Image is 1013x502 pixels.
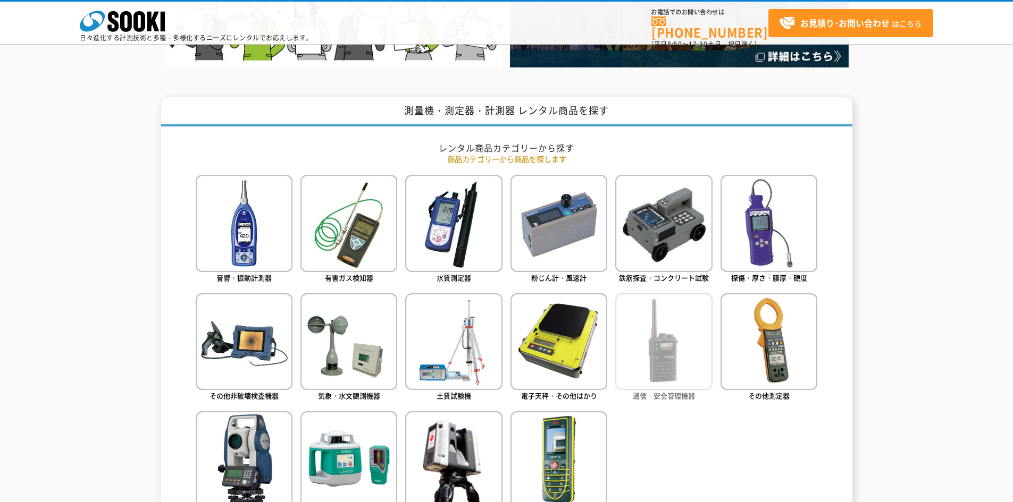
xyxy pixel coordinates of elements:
[210,390,279,401] span: その他非破壊検査機器
[405,293,502,390] img: 土質試験機
[651,16,768,38] a: [PHONE_NUMBER]
[196,175,292,271] img: 音響・振動計測器
[721,293,817,403] a: その他測定器
[80,35,313,41] p: 日々進化する計測技術と多種・多様化するニーズにレンタルでお応えします。
[510,293,607,403] a: 電子天秤・その他はかり
[768,9,933,37] a: お見積り･お問い合わせはこちら
[437,390,471,401] span: 土質試験機
[405,175,502,271] img: 水質測定器
[651,9,768,15] span: お電話でのお問い合わせは
[437,273,471,283] span: 水質測定器
[779,15,922,31] span: はこちら
[615,175,712,271] img: 鉄筋探査・コンクリート試験
[216,273,272,283] span: 音響・振動計測器
[721,175,817,285] a: 探傷・厚さ・膜厚・硬度
[689,39,708,49] span: 17:30
[510,175,607,285] a: 粉じん計・風速計
[531,273,587,283] span: 粉じん計・風速計
[721,293,817,390] img: その他測定器
[510,293,607,390] img: 電子天秤・その他はかり
[510,175,607,271] img: 粉じん計・風速計
[651,39,757,49] span: (平日 ～ 土日、祝日除く)
[300,175,397,285] a: 有害ガス検知器
[161,97,852,126] h1: 測量機・測定器・計測器 レンタル商品を探す
[300,175,397,271] img: 有害ガス検知器
[196,154,818,165] p: 商品カテゴリーから商品を探します
[721,175,817,271] img: 探傷・厚さ・膜厚・硬度
[748,390,790,401] span: その他測定器
[196,293,292,390] img: その他非破壊検査機器
[300,293,397,403] a: 気象・水文観測機器
[615,175,712,285] a: 鉄筋探査・コンクリート試験
[196,293,292,403] a: その他非破壊検査機器
[521,390,597,401] span: 電子天秤・その他はかり
[196,142,818,154] h2: レンタル商品カテゴリーから探す
[667,39,682,49] span: 8:50
[318,390,380,401] span: 気象・水文観測機器
[405,293,502,403] a: 土質試験機
[633,390,695,401] span: 通信・安全管理機器
[325,273,373,283] span: 有害ガス検知器
[619,273,709,283] span: 鉄筋探査・コンクリート試験
[300,293,397,390] img: 気象・水文観測機器
[731,273,807,283] span: 探傷・厚さ・膜厚・硬度
[196,175,292,285] a: 音響・振動計測器
[615,293,712,390] img: 通信・安全管理機器
[405,175,502,285] a: 水質測定器
[800,16,890,29] strong: お見積り･お問い合わせ
[615,293,712,403] a: 通信・安全管理機器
